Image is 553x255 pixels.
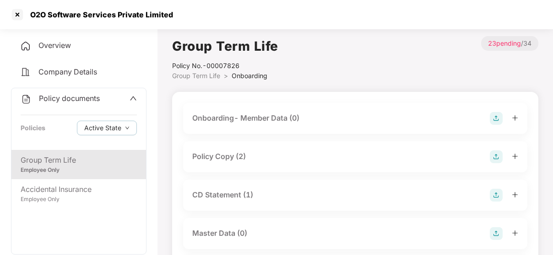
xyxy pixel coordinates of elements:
div: Employee Only [21,195,137,204]
span: plus [512,230,518,236]
img: svg+xml;base64,PHN2ZyB4bWxucz0iaHR0cDovL3d3dy53My5vcmcvMjAwMC9zdmciIHdpZHRoPSIyNCIgaGVpZ2h0PSIyNC... [21,94,32,105]
div: Group Term Life [21,154,137,166]
div: Policies [21,123,45,133]
img: svg+xml;base64,PHN2ZyB4bWxucz0iaHR0cDovL3d3dy53My5vcmcvMjAwMC9zdmciIHdpZHRoPSIyOCIgaGVpZ2h0PSIyOC... [490,189,503,202]
img: svg+xml;base64,PHN2ZyB4bWxucz0iaHR0cDovL3d3dy53My5vcmcvMjAwMC9zdmciIHdpZHRoPSIyOCIgaGVpZ2h0PSIyOC... [490,112,503,125]
div: Policy No.- 00007826 [172,61,278,71]
div: Policy Copy (2) [192,151,246,162]
p: / 34 [481,36,538,51]
div: Employee Only [21,166,137,175]
span: plus [512,153,518,159]
img: svg+xml;base64,PHN2ZyB4bWxucz0iaHR0cDovL3d3dy53My5vcmcvMjAwMC9zdmciIHdpZHRoPSIyOCIgaGVpZ2h0PSIyOC... [490,227,503,240]
h1: Group Term Life [172,36,278,56]
div: Accidental Insurance [21,184,137,195]
span: Active State [84,123,121,133]
div: Master Data (0) [192,228,247,239]
span: plus [512,115,518,121]
img: svg+xml;base64,PHN2ZyB4bWxucz0iaHR0cDovL3d3dy53My5vcmcvMjAwMC9zdmciIHdpZHRoPSIyNCIgaGVpZ2h0PSIyNC... [20,67,31,78]
span: Overview [38,41,71,50]
img: svg+xml;base64,PHN2ZyB4bWxucz0iaHR0cDovL3d3dy53My5vcmcvMjAwMC9zdmciIHdpZHRoPSIyNCIgaGVpZ2h0PSIyNC... [20,41,31,52]
div: CD Statement (1) [192,189,253,201]
span: up [130,95,137,102]
span: Policy documents [39,94,100,103]
span: plus [512,191,518,198]
img: svg+xml;base64,PHN2ZyB4bWxucz0iaHR0cDovL3d3dy53My5vcmcvMjAwMC9zdmciIHdpZHRoPSIyOCIgaGVpZ2h0PSIyOC... [490,150,503,163]
span: Company Details [38,67,97,76]
span: Onboarding [232,72,267,80]
span: 23 pending [488,39,521,47]
span: down [125,126,130,131]
div: Onboarding- Member Data (0) [192,112,299,124]
span: Group Term Life [172,72,220,80]
span: > [224,72,228,80]
div: O2O Software Services Private Limited [25,10,173,19]
button: Active Statedown [77,121,137,135]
